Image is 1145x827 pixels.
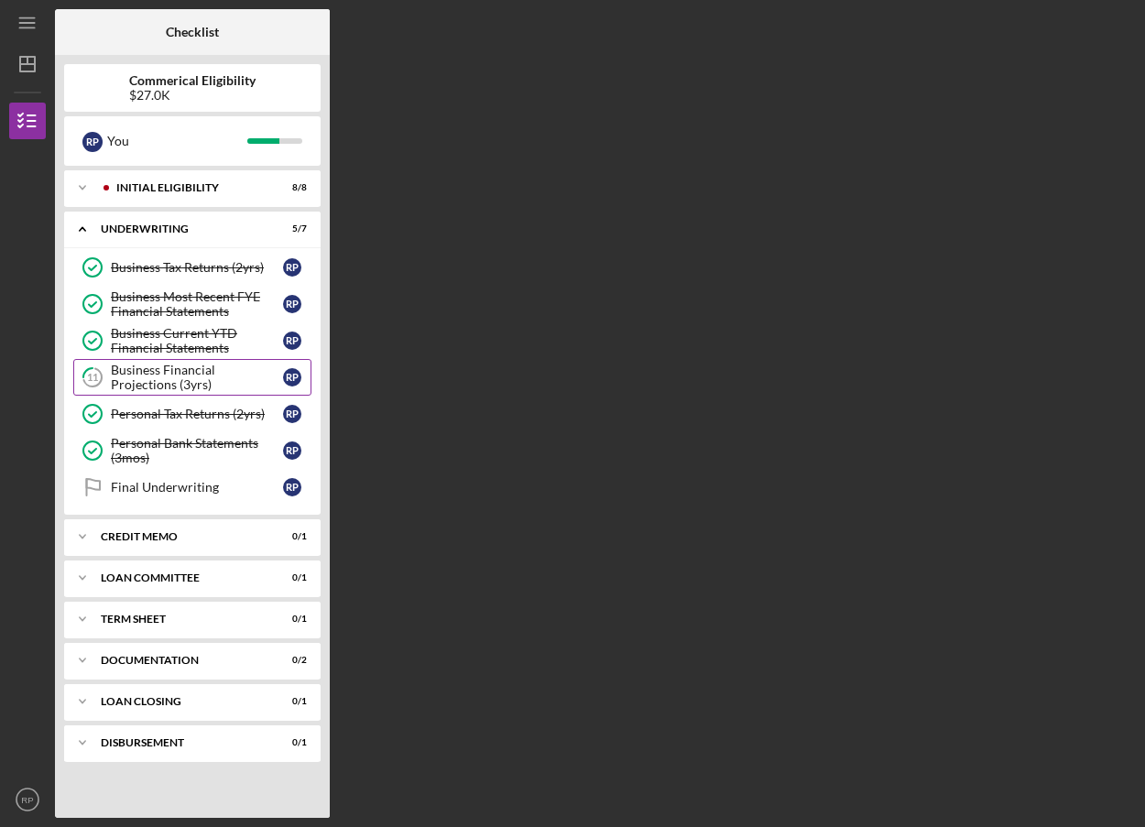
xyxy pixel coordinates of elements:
[82,132,103,152] div: R P
[283,368,301,386] div: R P
[73,432,311,469] a: Personal Bank Statements (3mos)RP
[107,125,247,157] div: You
[283,405,301,423] div: R P
[129,73,256,88] b: Commerical Eligibility
[101,696,261,707] div: LOAN CLOSING
[274,614,307,625] div: 0 / 1
[111,407,283,421] div: Personal Tax Returns (2yrs)
[87,372,98,384] tspan: 11
[129,88,256,103] div: $27.0K
[101,737,261,748] div: DISBURSEMENT
[73,249,311,286] a: Business Tax Returns (2yrs)RP
[283,295,301,313] div: R P
[111,480,283,495] div: Final Underwriting
[283,478,301,496] div: R P
[111,260,283,275] div: Business Tax Returns (2yrs)
[111,289,283,319] div: Business Most Recent FYE Financial Statements
[274,737,307,748] div: 0 / 1
[111,436,283,465] div: Personal Bank Statements (3mos)
[73,322,311,359] a: Business Current YTD Financial StatementsRP
[101,531,261,542] div: CREDIT MEMO
[116,182,261,193] div: Initial Eligibility
[274,572,307,583] div: 0 / 1
[111,326,283,355] div: Business Current YTD Financial Statements
[283,332,301,350] div: R P
[283,258,301,277] div: R P
[111,363,283,392] div: Business Financial Projections (3yrs)
[73,359,311,396] a: 11Business Financial Projections (3yrs)RP
[101,614,261,625] div: TERM SHEET
[21,795,33,805] text: RP
[101,223,261,234] div: UNDERWRITING
[101,572,261,583] div: LOAN COMMITTEE
[166,25,219,39] b: Checklist
[73,396,311,432] a: Personal Tax Returns (2yrs)RP
[73,286,311,322] a: Business Most Recent FYE Financial StatementsRP
[274,655,307,666] div: 0 / 2
[274,182,307,193] div: 8 / 8
[73,469,311,506] a: Final UnderwritingRP
[101,655,261,666] div: DOCUMENTATION
[274,223,307,234] div: 5 / 7
[274,696,307,707] div: 0 / 1
[9,781,46,818] button: RP
[274,531,307,542] div: 0 / 1
[283,441,301,460] div: R P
